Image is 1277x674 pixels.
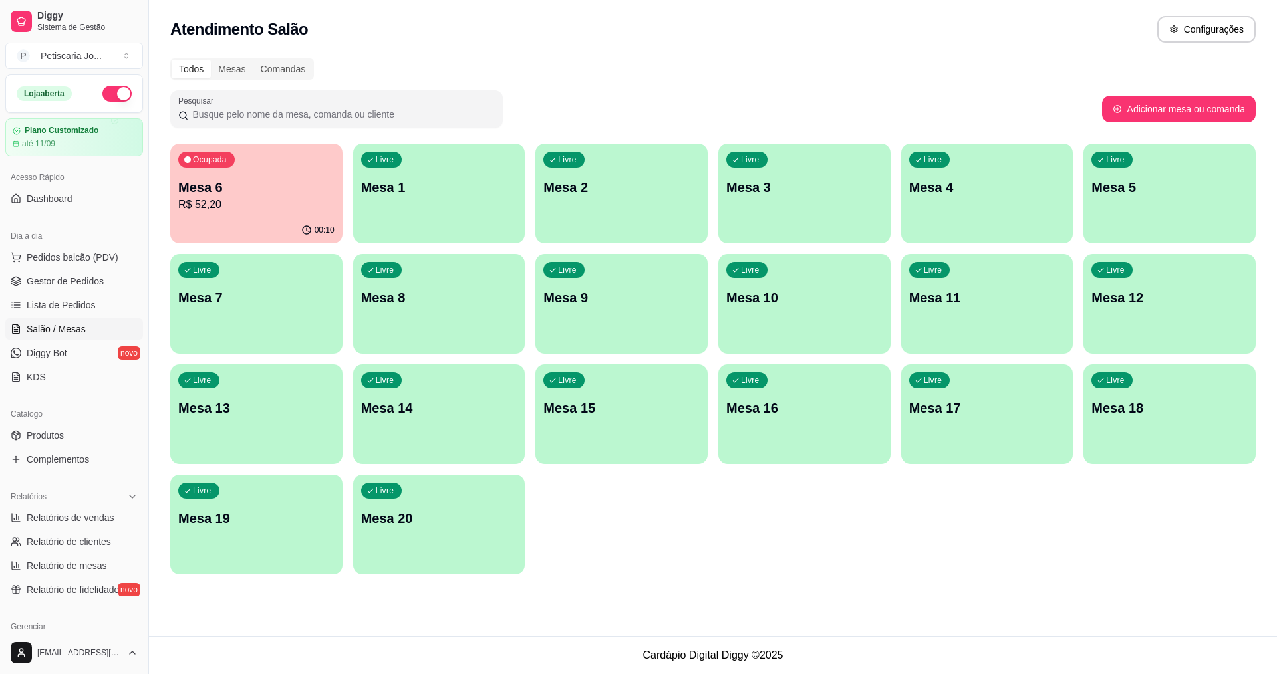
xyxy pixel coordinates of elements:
div: Loja aberta [17,86,72,101]
a: Relatório de clientes [5,531,143,552]
button: LivreMesa 5 [1083,144,1256,243]
a: KDS [5,366,143,388]
p: Mesa 3 [726,178,883,197]
div: Todos [172,60,211,78]
p: Livre [1106,375,1125,386]
a: DiggySistema de Gestão [5,5,143,37]
p: Mesa 20 [361,509,517,528]
div: Catálogo [5,403,143,425]
p: Mesa 15 [543,399,700,417]
p: Livre [1106,265,1125,275]
article: até 11/09 [22,138,55,149]
span: Dashboard [27,192,72,205]
button: Pedidos balcão (PDV) [5,247,143,268]
p: Mesa 8 [361,288,517,307]
p: Mesa 18 [1091,399,1248,417]
button: LivreMesa 2 [535,144,708,243]
span: Pedidos balcão (PDV) [27,251,118,264]
p: Livre [558,154,577,165]
div: Petiscaria Jo ... [41,49,102,62]
p: Mesa 6 [178,178,335,197]
p: Livre [376,265,394,275]
span: Complementos [27,453,89,466]
p: Mesa 1 [361,178,517,197]
button: LivreMesa 7 [170,254,343,354]
a: Dashboard [5,188,143,209]
div: Dia a dia [5,225,143,247]
button: LivreMesa 11 [901,254,1073,354]
p: Livre [924,375,942,386]
button: LivreMesa 15 [535,364,708,464]
button: Alterar Status [102,86,132,102]
button: LivreMesa 14 [353,364,525,464]
p: Mesa 14 [361,399,517,417]
span: Relatório de clientes [27,535,111,548]
p: Mesa 17 [909,399,1065,417]
p: Livre [193,265,212,275]
button: Select a team [5,43,143,69]
div: Mesas [211,60,253,78]
p: Livre [924,265,942,275]
span: [EMAIL_ADDRESS][DOMAIN_NAME] [37,647,122,658]
p: Livre [376,375,394,386]
p: Livre [558,375,577,386]
button: Configurações [1157,16,1256,43]
article: Plano Customizado [25,126,98,136]
p: Livre [924,154,942,165]
p: Livre [741,375,760,386]
p: Mesa 19 [178,509,335,528]
button: LivreMesa 9 [535,254,708,354]
a: Plano Customizadoaté 11/09 [5,118,143,156]
span: Relatórios [11,491,47,502]
button: LivreMesa 1 [353,144,525,243]
a: Relatórios de vendas [5,507,143,528]
button: LivreMesa 20 [353,475,525,574]
button: LivreMesa 10 [718,254,891,354]
h2: Atendimento Salão [170,19,308,40]
p: Ocupada [193,154,227,165]
p: Livre [741,154,760,165]
button: LivreMesa 19 [170,475,343,574]
p: Mesa 2 [543,178,700,197]
input: Pesquisar [188,108,495,121]
a: Relatório de mesas [5,555,143,576]
div: Gerenciar [5,616,143,637]
button: [EMAIL_ADDRESS][DOMAIN_NAME] [5,637,143,669]
button: LivreMesa 16 [718,364,891,464]
button: LivreMesa 17 [901,364,1073,464]
span: Lista de Pedidos [27,298,96,312]
p: Livre [193,375,212,386]
a: Diggy Botnovo [5,342,143,364]
span: Relatório de fidelidade [27,583,119,596]
button: LivreMesa 3 [718,144,891,243]
p: Livre [558,265,577,275]
button: Adicionar mesa ou comanda [1102,96,1256,122]
p: Mesa 16 [726,399,883,417]
span: Sistema de Gestão [37,22,138,33]
p: Livre [193,485,212,496]
footer: Cardápio Digital Diggy © 2025 [149,636,1277,674]
span: Produtos [27,429,64,442]
p: Mesa 7 [178,288,335,307]
span: KDS [27,370,46,384]
p: Livre [376,485,394,496]
span: Gestor de Pedidos [27,275,104,288]
div: Acesso Rápido [5,167,143,188]
p: Mesa 13 [178,399,335,417]
button: LivreMesa 13 [170,364,343,464]
span: P [17,49,30,62]
a: Gestor de Pedidos [5,271,143,292]
p: 00:10 [315,225,335,235]
p: Mesa 5 [1091,178,1248,197]
p: Livre [741,265,760,275]
span: Diggy [37,10,138,22]
span: Relatórios de vendas [27,511,114,524]
p: Mesa 10 [726,288,883,307]
span: Diggy Bot [27,346,67,360]
button: LivreMesa 8 [353,254,525,354]
p: Mesa 12 [1091,288,1248,307]
p: Livre [376,154,394,165]
p: Mesa 11 [909,288,1065,307]
a: Relatório de fidelidadenovo [5,579,143,600]
a: Salão / Mesas [5,318,143,340]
